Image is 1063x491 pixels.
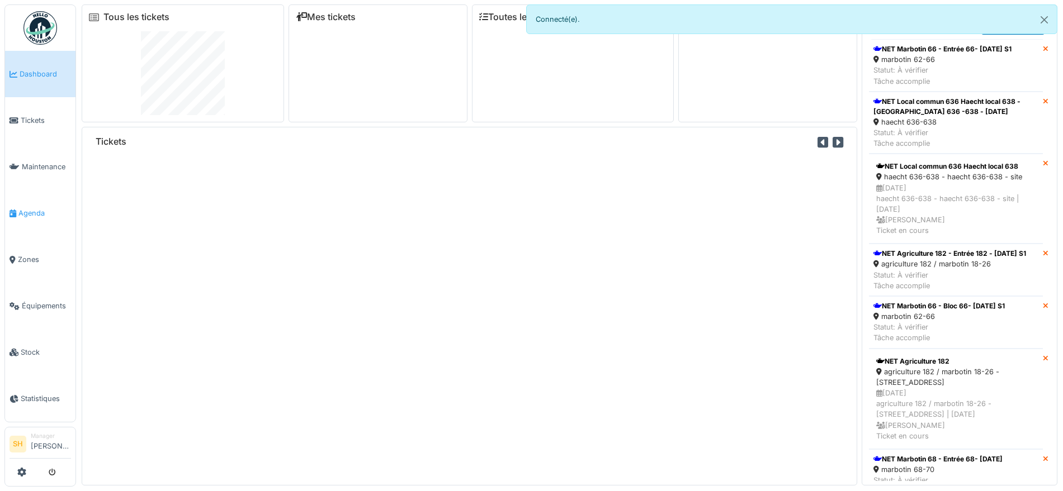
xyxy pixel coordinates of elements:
a: Tickets [5,97,75,144]
h6: Tickets [96,136,126,147]
a: Dashboard [5,51,75,97]
div: [DATE] haecht 636-638 - haecht 636-638 - site | [DATE] [PERSON_NAME] Ticket en cours [876,183,1036,236]
div: Connecté(e). [526,4,1058,34]
div: Statut: À vérifier Tâche accomplie [873,127,1038,149]
div: haecht 636-638 - haecht 636-638 - site [876,171,1036,182]
div: marbotin 62-66 [873,54,1012,65]
div: NET Marbotin 68 - Entrée 68- [DATE] [873,454,1003,464]
a: NET Local commun 636 Haecht local 638 haecht 636-638 - haecht 636-638 - site [DATE]haecht 636-638... [869,154,1043,244]
div: haecht 636-638 [873,117,1038,127]
span: Maintenance [22,161,71,172]
a: Mes tickets [296,12,356,22]
div: Statut: À vérifier Tâche accomplie [873,270,1026,291]
a: Statistiques [5,375,75,422]
a: NET Marbotin 66 - Bloc 66- [DATE] S1 marbotin 62-66 Statut: À vérifierTâche accomplie [869,296,1043,349]
a: Toutes les tâches [479,12,563,22]
div: [DATE] agriculture 182 / marbotin 18-26 - [STREET_ADDRESS] | [DATE] [PERSON_NAME] Ticket en cours [876,388,1036,441]
a: NET Local commun 636 Haecht local 638 - [GEOGRAPHIC_DATA] 636 -638 - [DATE] haecht 636-638 Statut... [869,92,1043,154]
span: Agenda [18,208,71,218]
div: marbotin 68-70 [873,464,1003,475]
div: Statut: À vérifier Tâche accomplie [873,322,1005,343]
div: agriculture 182 / marbotin 18-26 [873,259,1026,269]
span: Tickets [21,115,71,126]
div: NET Local commun 636 Haecht local 638 [876,161,1036,171]
span: Zones [18,254,71,265]
a: NET Marbotin 66 - Entrée 66- [DATE] S1 marbotin 62-66 Statut: À vérifierTâche accomplie [869,39,1043,92]
a: NET Agriculture 182 - Entrée 182 - [DATE] S1 agriculture 182 / marbotin 18-26 Statut: À vérifierT... [869,244,1043,296]
div: agriculture 182 / marbotin 18-26 - [STREET_ADDRESS] [876,366,1036,388]
div: NET Marbotin 66 - Bloc 66- [DATE] S1 [873,301,1005,311]
a: Agenda [5,190,75,236]
a: Équipements [5,283,75,329]
span: Stock [21,347,71,357]
div: Manager [31,432,71,440]
span: Dashboard [20,69,71,79]
div: NET Agriculture 182 [876,356,1036,366]
span: Statistiques [21,393,71,404]
a: Stock [5,329,75,375]
div: NET Agriculture 182 - Entrée 182 - [DATE] S1 [873,249,1026,259]
div: Statut: À vérifier Tâche accomplie [873,65,1012,86]
a: Maintenance [5,144,75,190]
span: Équipements [22,301,71,311]
img: Badge_color-CXgf-gQk.svg [23,11,57,45]
div: marbotin 62-66 [873,311,1005,322]
a: NET Agriculture 182 agriculture 182 / marbotin 18-26 - [STREET_ADDRESS] [DATE]agriculture 182 / m... [869,349,1043,449]
li: SH [10,436,26,452]
a: SH Manager[PERSON_NAME] [10,432,71,459]
li: [PERSON_NAME] [31,432,71,456]
div: NET Local commun 636 Haecht local 638 - [GEOGRAPHIC_DATA] 636 -638 - [DATE] [873,97,1038,117]
a: Tous les tickets [103,12,169,22]
div: NET Marbotin 66 - Entrée 66- [DATE] S1 [873,44,1012,54]
button: Close [1032,5,1057,35]
a: Zones [5,236,75,283]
